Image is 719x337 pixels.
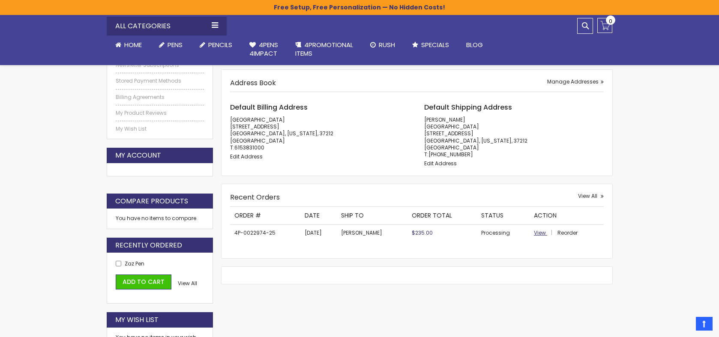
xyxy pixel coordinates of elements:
[208,40,232,49] span: Pencils
[477,207,530,224] th: Status
[407,207,477,224] th: Order Total
[191,36,241,54] a: Pencils
[230,78,276,88] strong: Address Book
[116,274,171,289] button: Add to Cart
[230,102,308,112] span: Default Billing Address
[412,229,433,236] span: $235.00
[230,192,280,202] strong: Recent Orders
[557,229,578,236] a: Reorder
[578,193,604,200] a: View All
[547,78,599,85] span: Manage Addresses
[287,36,362,63] a: 4PROMOTIONALITEMS
[124,40,142,49] span: Home
[547,78,604,85] a: Manage Addresses
[362,36,404,54] a: Rush
[230,207,301,224] th: Order #
[123,277,165,286] span: Add to Cart
[300,207,337,224] th: Date
[578,192,597,200] span: View All
[178,280,197,287] a: View All
[477,224,530,241] td: Processing
[421,40,449,49] span: Specials
[115,241,182,250] strong: Recently Ordered
[116,125,204,132] a: My Wish List
[300,224,337,241] td: [DATE]
[466,40,483,49] span: Blog
[530,207,604,224] th: Action
[115,315,159,325] strong: My Wish List
[107,17,227,36] div: All Categories
[424,160,457,167] a: Edit Address
[116,62,204,69] a: Newsletter Subscriptions
[337,207,407,224] th: Ship To
[230,116,410,151] address: [GEOGRAPHIC_DATA] [STREET_ADDRESS] [GEOGRAPHIC_DATA], [US_STATE], 37212 [GEOGRAPHIC_DATA] T:
[609,17,612,25] span: 0
[230,153,263,160] a: Edit Address
[404,36,458,54] a: Specials
[424,116,604,158] address: [PERSON_NAME] [GEOGRAPHIC_DATA] [STREET_ADDRESS] [GEOGRAPHIC_DATA], [US_STATE], 37212 [GEOGRAPHIC...
[597,18,612,33] a: 0
[116,110,204,116] a: My Product Reviews
[116,94,204,101] a: Billing Agreements
[249,40,278,58] span: 4Pens 4impact
[230,224,301,241] td: 4P-0022974-25
[337,224,407,241] td: [PERSON_NAME]
[534,229,556,236] a: View
[696,317,713,331] a: Top
[379,40,395,49] span: Rush
[241,36,287,63] a: 4Pens4impact
[115,197,188,206] strong: Compare Products
[125,260,144,267] a: Zaz Pen
[428,151,473,158] a: [PHONE_NUMBER]
[107,36,150,54] a: Home
[234,144,264,151] a: 6153831000
[168,40,183,49] span: Pens
[424,102,512,112] span: Default Shipping Address
[107,209,213,229] div: You have no items to compare.
[458,36,491,54] a: Blog
[534,229,546,236] span: View
[116,78,204,84] a: Stored Payment Methods
[150,36,191,54] a: Pens
[295,40,353,58] span: 4PROMOTIONAL ITEMS
[115,151,161,160] strong: My Account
